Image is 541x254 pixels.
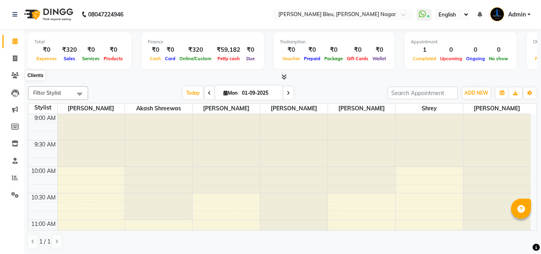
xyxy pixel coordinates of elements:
span: Wallet [370,56,388,61]
div: 0 [464,45,487,55]
div: ₹0 [322,45,345,55]
span: Cash [148,56,163,61]
span: Services [80,56,102,61]
div: 10:00 AM [30,167,57,175]
div: Appointment [411,39,510,45]
div: 9:00 AM [33,114,57,122]
iframe: chat widget [507,222,533,246]
span: 1 / 1 [39,238,50,246]
img: logo [20,3,75,26]
span: Voucher [280,56,302,61]
div: ₹0 [148,45,163,55]
div: 1 [411,45,438,55]
span: Prepaid [302,56,322,61]
img: Admin [490,7,504,21]
span: Admin [508,10,526,19]
span: shrey [396,104,463,114]
span: [PERSON_NAME] [328,104,395,114]
div: ₹0 [345,45,370,55]
div: 0 [487,45,510,55]
div: ₹0 [302,45,322,55]
div: ₹0 [163,45,177,55]
span: Ongoing [464,56,487,61]
span: Akash shreewas [125,104,192,114]
span: [PERSON_NAME] [193,104,260,114]
div: ₹320 [177,45,213,55]
span: Expenses [34,56,59,61]
input: 2025-09-01 [239,87,280,99]
span: Completed [411,56,438,61]
span: Filter Stylist [33,89,61,96]
span: [PERSON_NAME] [260,104,328,114]
div: 10:30 AM [30,193,57,202]
span: Mon [221,90,239,96]
span: Due [244,56,257,61]
span: Upcoming [438,56,464,61]
button: ADD NEW [463,87,490,99]
div: Clients [25,71,45,80]
span: Card [163,56,177,61]
div: 9:30 AM [33,140,57,149]
div: ₹0 [370,45,388,55]
input: Search Appointment [388,87,458,99]
div: ₹320 [59,45,80,55]
div: Total [34,39,125,45]
div: 0 [438,45,464,55]
div: ₹0 [80,45,102,55]
span: Package [322,56,345,61]
div: Stylist [28,104,57,112]
span: Online/Custom [177,56,213,61]
div: 11:00 AM [30,220,57,228]
span: Today [183,87,203,99]
span: Products [102,56,125,61]
div: ₹0 [280,45,302,55]
span: [PERSON_NAME] [58,104,125,114]
span: Sales [62,56,77,61]
div: ₹0 [243,45,257,55]
div: ₹0 [34,45,59,55]
div: Finance [148,39,257,45]
span: [PERSON_NAME] [463,104,531,114]
div: ₹0 [102,45,125,55]
span: No show [487,56,510,61]
span: Gift Cards [345,56,370,61]
span: ADD NEW [465,90,488,96]
b: 08047224946 [88,3,123,26]
div: Redemption [280,39,388,45]
div: ₹59,182 [213,45,243,55]
span: Petty cash [215,56,242,61]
